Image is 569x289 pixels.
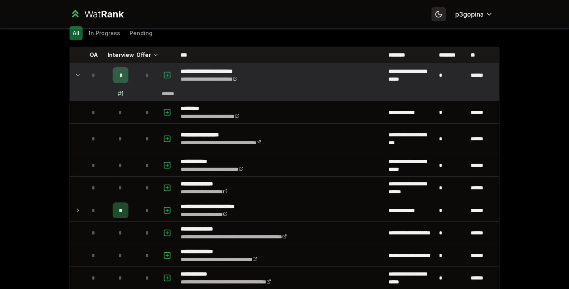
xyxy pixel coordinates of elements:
div: Wat [84,8,124,21]
button: Pending [126,26,156,40]
div: # 1 [118,90,123,98]
a: WatRank [70,8,124,21]
span: Rank [101,8,124,20]
p: Interview [107,51,134,59]
p: OA [90,51,98,59]
p: Offer [136,51,151,59]
button: All [70,26,83,40]
span: p3gopina [455,9,484,19]
button: In Progress [86,26,123,40]
button: p3gopina [449,7,499,21]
